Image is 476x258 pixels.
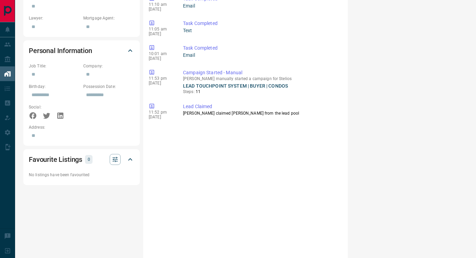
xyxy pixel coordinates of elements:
[29,83,80,90] p: Birthday:
[149,27,173,31] p: 11:05 am
[149,51,173,56] p: 10:01 am
[29,124,134,130] p: Address:
[29,104,80,110] p: Social:
[149,76,173,81] p: 11:53 pm
[29,45,92,56] h2: Personal Information
[29,154,82,165] h2: Favourite Listings
[196,89,200,94] span: 11
[29,63,80,69] p: Job Title:
[149,7,173,12] p: [DATE]
[149,81,173,86] p: [DATE]
[183,110,340,116] p: [PERSON_NAME] claimed [PERSON_NAME] from the lead pool
[149,115,173,119] p: [DATE]
[183,44,340,52] p: Task Completed
[183,103,340,110] p: Lead Claimed
[149,2,173,7] p: 11:10 am
[183,89,340,95] p: Steps:
[29,151,134,168] div: Favourite Listings0
[183,76,340,81] p: [PERSON_NAME] manually started a campaign for Stelios
[83,83,134,90] p: Possession Date:
[87,156,90,163] p: 0
[183,52,340,59] p: Email
[183,20,340,27] p: Task Completed
[149,56,173,61] p: [DATE]
[183,83,288,89] a: LEAD TOUCHPOINT SYSTEM | BUYER | CONDOS
[149,110,173,115] p: 11:52 pm
[29,42,134,59] div: Personal Information
[183,2,340,10] p: Email
[183,69,340,76] p: Campaign Started - Manual
[29,172,134,178] p: No listings have been favourited
[83,63,134,69] p: Company:
[29,15,80,21] p: Lawyer:
[149,31,173,36] p: [DATE]
[83,15,134,21] p: Mortgage Agent:
[183,27,340,34] p: Text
